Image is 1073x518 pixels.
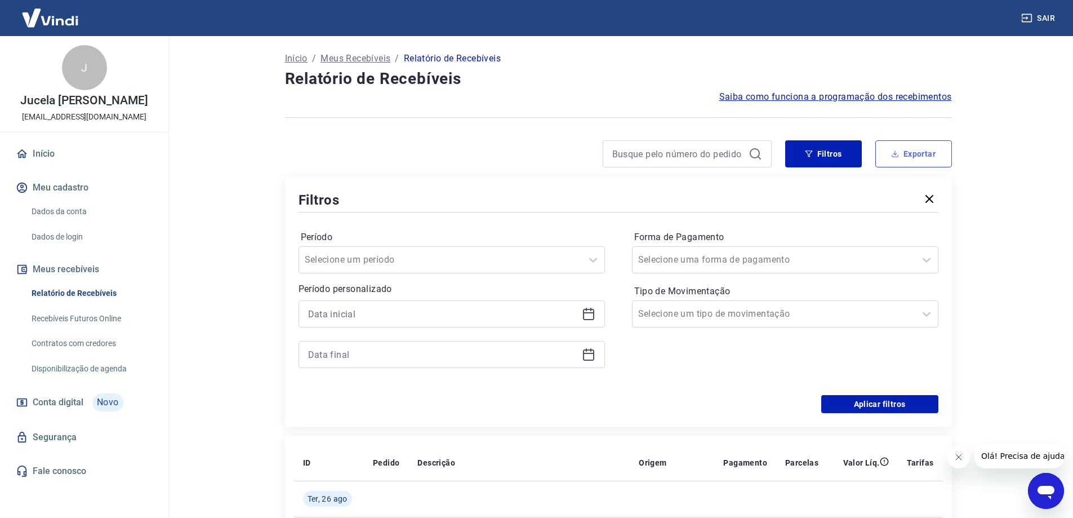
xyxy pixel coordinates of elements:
[22,111,146,123] p: [EMAIL_ADDRESS][DOMAIN_NAME]
[308,306,577,322] input: Data inicial
[14,141,155,166] a: Início
[299,282,605,296] p: Período personalizado
[719,90,952,104] a: Saiba como funciona a programação dos recebimentos
[723,457,767,468] p: Pagamento
[404,52,501,65] p: Relatório de Recebíveis
[312,52,316,65] p: /
[785,140,862,167] button: Filtros
[299,191,340,209] h5: Filtros
[33,395,83,410] span: Conta digital
[14,459,155,484] a: Fale conosco
[875,140,952,167] button: Exportar
[14,257,155,282] button: Meus recebíveis
[14,175,155,200] button: Meu cadastro
[14,425,155,450] a: Segurança
[974,444,1064,468] iframe: Mensagem da empresa
[1019,8,1059,29] button: Sair
[27,307,155,330] a: Recebíveis Futuros Online
[308,346,577,363] input: Data final
[62,45,107,90] div: J
[308,493,348,504] span: Ter, 26 ago
[785,457,818,468] p: Parcelas
[417,457,455,468] p: Descrição
[320,52,390,65] a: Meus Recebíveis
[301,231,603,244] label: Período
[27,225,155,249] a: Dados de login
[285,68,952,90] h4: Relatório de Recebíveis
[373,457,399,468] p: Pedido
[27,357,155,380] a: Disponibilização de agenda
[947,446,970,468] iframe: Fechar mensagem
[1028,473,1064,509] iframe: Botão para abrir a janela de mensagens
[27,332,155,355] a: Contratos com credores
[14,389,155,416] a: Conta digitalNovo
[634,285,936,298] label: Tipo de Movimentação
[395,52,399,65] p: /
[285,52,308,65] a: Início
[92,393,123,411] span: Novo
[843,457,880,468] p: Valor Líq.
[27,282,155,305] a: Relatório de Recebíveis
[14,1,87,35] img: Vindi
[821,395,938,413] button: Aplicar filtros
[634,231,936,244] label: Forma de Pagamento
[303,457,311,468] p: ID
[907,457,934,468] p: Tarifas
[639,457,666,468] p: Origem
[7,8,95,17] span: Olá! Precisa de ajuda?
[27,200,155,223] a: Dados da conta
[612,145,744,162] input: Busque pelo número do pedido
[20,95,148,107] p: Jucela [PERSON_NAME]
